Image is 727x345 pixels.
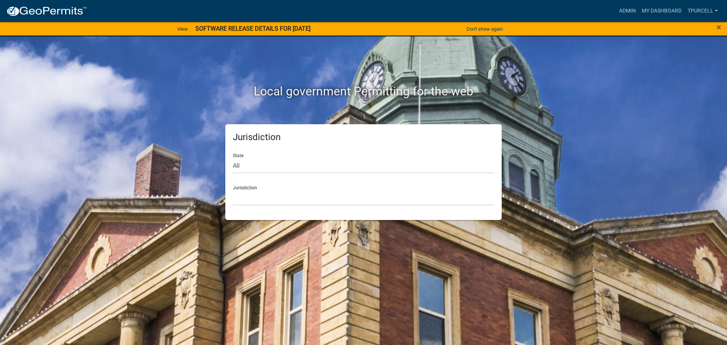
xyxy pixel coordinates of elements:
a: My Dashboard [639,4,685,18]
h5: Jurisdiction [233,132,494,143]
button: Don't show again [463,23,506,35]
h2: Local government Permitting for the web [153,84,574,98]
a: Tpurcell [685,4,721,18]
button: Close [716,23,721,32]
span: × [716,22,721,33]
a: View [174,23,191,35]
strong: SOFTWARE RELEASE DETAILS FOR [DATE] [195,25,310,32]
a: Admin [616,4,639,18]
